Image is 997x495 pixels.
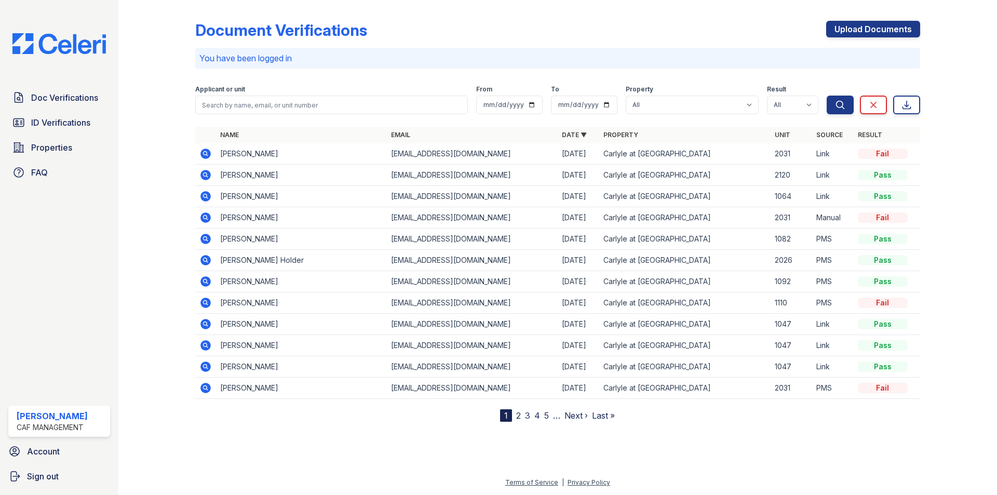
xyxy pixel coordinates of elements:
[387,356,558,378] td: [EMAIL_ADDRESS][DOMAIN_NAME]
[216,229,387,250] td: [PERSON_NAME]
[558,250,599,271] td: [DATE]
[31,166,48,179] span: FAQ
[858,340,908,351] div: Pass
[771,292,812,314] td: 1110
[387,207,558,229] td: [EMAIL_ADDRESS][DOMAIN_NAME]
[771,335,812,356] td: 1047
[858,234,908,244] div: Pass
[816,131,843,139] a: Source
[599,356,770,378] td: Carlyle at [GEOGRAPHIC_DATA]
[558,378,599,399] td: [DATE]
[568,478,610,486] a: Privacy Policy
[387,271,558,292] td: [EMAIL_ADDRESS][DOMAIN_NAME]
[771,207,812,229] td: 2031
[858,298,908,308] div: Fail
[216,378,387,399] td: [PERSON_NAME]
[195,85,245,93] label: Applicant or unit
[812,143,854,165] td: Link
[858,255,908,265] div: Pass
[826,21,920,37] a: Upload Documents
[858,131,882,139] a: Result
[4,441,114,462] a: Account
[558,356,599,378] td: [DATE]
[812,292,854,314] td: PMS
[858,276,908,287] div: Pass
[767,85,786,93] label: Result
[216,250,387,271] td: [PERSON_NAME] Holder
[8,112,110,133] a: ID Verifications
[17,410,88,422] div: [PERSON_NAME]
[216,271,387,292] td: [PERSON_NAME]
[387,378,558,399] td: [EMAIL_ADDRESS][DOMAIN_NAME]
[553,409,560,422] span: …
[534,410,540,421] a: 4
[216,356,387,378] td: [PERSON_NAME]
[558,229,599,250] td: [DATE]
[771,250,812,271] td: 2026
[592,410,615,421] a: Last »
[216,207,387,229] td: [PERSON_NAME]
[775,131,790,139] a: Unit
[812,186,854,207] td: Link
[558,207,599,229] td: [DATE]
[558,271,599,292] td: [DATE]
[27,445,60,458] span: Account
[216,292,387,314] td: [PERSON_NAME]
[812,165,854,186] td: Link
[771,314,812,335] td: 1047
[558,314,599,335] td: [DATE]
[31,141,72,154] span: Properties
[771,143,812,165] td: 2031
[387,143,558,165] td: [EMAIL_ADDRESS][DOMAIN_NAME]
[771,271,812,292] td: 1092
[216,143,387,165] td: [PERSON_NAME]
[387,335,558,356] td: [EMAIL_ADDRESS][DOMAIN_NAME]
[599,314,770,335] td: Carlyle at [GEOGRAPHIC_DATA]
[812,335,854,356] td: Link
[599,292,770,314] td: Carlyle at [GEOGRAPHIC_DATA]
[558,165,599,186] td: [DATE]
[858,383,908,393] div: Fail
[599,271,770,292] td: Carlyle at [GEOGRAPHIC_DATA]
[858,170,908,180] div: Pass
[387,250,558,271] td: [EMAIL_ADDRESS][DOMAIN_NAME]
[812,229,854,250] td: PMS
[558,186,599,207] td: [DATE]
[558,335,599,356] td: [DATE]
[812,378,854,399] td: PMS
[599,229,770,250] td: Carlyle at [GEOGRAPHIC_DATA]
[195,21,367,39] div: Document Verifications
[812,271,854,292] td: PMS
[812,356,854,378] td: Link
[500,409,512,422] div: 1
[505,478,558,486] a: Terms of Service
[476,85,492,93] label: From
[771,378,812,399] td: 2031
[771,356,812,378] td: 1047
[387,292,558,314] td: [EMAIL_ADDRESS][DOMAIN_NAME]
[812,314,854,335] td: Link
[599,207,770,229] td: Carlyle at [GEOGRAPHIC_DATA]
[4,33,114,54] img: CE_Logo_Blue-a8612792a0a2168367f1c8372b55b34899dd931a85d93a1a3d3e32e68fde9ad4.png
[8,137,110,158] a: Properties
[562,131,587,139] a: Date ▼
[195,96,468,114] input: Search by name, email, or unit number
[8,87,110,108] a: Doc Verifications
[387,186,558,207] td: [EMAIL_ADDRESS][DOMAIN_NAME]
[31,91,98,104] span: Doc Verifications
[551,85,559,93] label: To
[4,466,114,487] a: Sign out
[562,478,564,486] div: |
[31,116,90,129] span: ID Verifications
[387,229,558,250] td: [EMAIL_ADDRESS][DOMAIN_NAME]
[626,85,653,93] label: Property
[544,410,549,421] a: 5
[858,319,908,329] div: Pass
[858,191,908,202] div: Pass
[216,165,387,186] td: [PERSON_NAME]
[216,335,387,356] td: [PERSON_NAME]
[603,131,638,139] a: Property
[771,186,812,207] td: 1064
[216,314,387,335] td: [PERSON_NAME]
